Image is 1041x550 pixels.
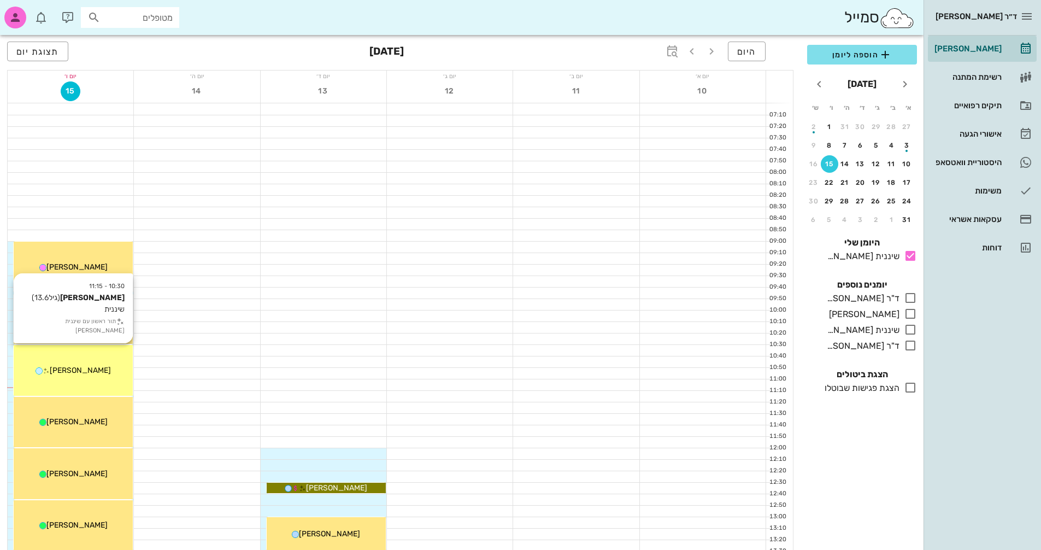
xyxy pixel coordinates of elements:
a: אישורי הגעה [928,121,1037,147]
img: SmileCloud logo [879,7,915,29]
span: ד״ר [PERSON_NAME] [936,11,1017,21]
div: 12:30 [766,478,789,487]
button: 8 [821,137,838,154]
div: 14 [836,160,854,168]
button: 12 [867,155,885,173]
div: היסטוריית וואטסאפ [932,158,1002,167]
span: הוספה ליומן [816,48,908,61]
div: שיננית [PERSON_NAME] [822,324,899,337]
div: 12:40 [766,489,789,499]
div: 08:40 [766,214,789,223]
button: 31 [898,211,916,229]
button: 1 [883,211,901,229]
div: רשימת המתנה [932,73,1002,81]
div: 1 [883,216,901,224]
th: ו׳ [824,98,838,117]
span: [PERSON_NAME] [46,262,108,272]
div: 30 [805,197,822,205]
div: 10:00 [766,306,789,315]
button: חודש הבא [809,74,829,94]
button: 11 [883,155,901,173]
div: 31 [898,216,916,224]
button: 4 [883,137,901,154]
div: 08:20 [766,191,789,200]
span: 11 [567,86,586,96]
button: 10 [898,155,916,173]
button: 15 [821,155,838,173]
button: 24 [898,192,916,210]
th: ד׳ [855,98,869,117]
div: 07:40 [766,145,789,154]
button: 15 [61,81,80,101]
span: תצוגת יום [16,46,59,57]
a: תגהיסטוריית וואטסאפ [928,149,1037,175]
div: 07:10 [766,110,789,120]
div: 9 [805,142,822,149]
h3: [DATE] [369,42,404,63]
h4: היומן שלי [807,236,917,249]
span: [PERSON_NAME] [306,483,367,493]
span: [PERSON_NAME] [46,417,108,426]
div: עסקאות אשראי [932,215,1002,224]
div: דוחות [932,243,1002,252]
div: 3 [852,216,869,224]
th: ג׳ [871,98,885,117]
button: 28 [836,192,854,210]
div: 13 [852,160,869,168]
div: סמייל [844,6,915,30]
button: תצוגת יום [7,42,68,61]
th: ש׳ [808,98,822,117]
button: 3 [898,137,916,154]
div: 12:20 [766,466,789,476]
button: 23 [805,174,822,191]
div: 11:20 [766,397,789,407]
span: תג [32,9,39,15]
h4: יומנים נוספים [807,278,917,291]
div: 08:50 [766,225,789,235]
button: 22 [821,174,838,191]
div: 27 [898,123,916,131]
a: רשימת המתנה [928,64,1037,90]
div: 4 [883,142,901,149]
button: [DATE] [843,73,881,95]
div: שיננית [PERSON_NAME] [822,250,899,263]
div: 09:40 [766,283,789,292]
div: יום ד׳ [261,71,386,81]
div: 12 [867,160,885,168]
div: 07:30 [766,133,789,143]
a: [PERSON_NAME] [928,36,1037,62]
button: 31 [836,118,854,136]
button: 26 [867,192,885,210]
div: 10:30 [766,340,789,349]
div: 10:50 [766,363,789,372]
div: 10:10 [766,317,789,326]
button: 2 [805,118,822,136]
div: 7 [836,142,854,149]
div: [PERSON_NAME] [825,308,899,321]
div: 31 [836,123,854,131]
span: 14 [187,86,207,96]
button: 14 [187,81,207,101]
div: 07:50 [766,156,789,166]
div: הצגת פגישות שבוטלו [820,382,899,395]
th: ב׳ [886,98,900,117]
span: [PERSON_NAME] [46,520,108,530]
div: 15 [821,160,838,168]
div: 6 [805,216,822,224]
button: 17 [898,174,916,191]
button: 28 [883,118,901,136]
span: 15 [61,86,80,96]
button: 4 [836,211,854,229]
div: 18 [883,179,901,186]
div: [PERSON_NAME] [932,44,1002,53]
button: 19 [867,174,885,191]
div: 4 [836,216,854,224]
div: ד"ר [PERSON_NAME] [822,340,899,353]
button: 5 [867,137,885,154]
div: 07:20 [766,122,789,131]
button: 13 [314,81,333,101]
button: 21 [836,174,854,191]
div: 10 [898,160,916,168]
div: 12:10 [766,455,789,464]
span: היום [737,46,756,57]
